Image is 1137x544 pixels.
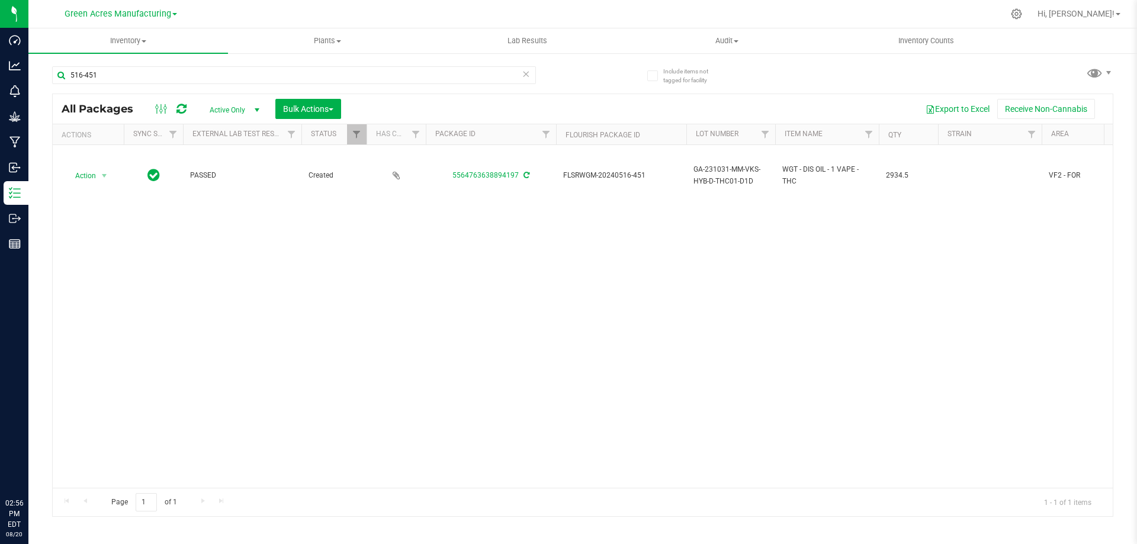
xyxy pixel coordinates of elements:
a: Inventory [28,28,228,53]
span: PASSED [190,170,294,181]
inline-svg: Manufacturing [9,136,21,148]
span: VF2 - FOR [1049,170,1123,181]
inline-svg: Monitoring [9,85,21,97]
span: Inventory [28,36,228,46]
a: Filter [859,124,879,144]
span: Lab Results [492,36,563,46]
inline-svg: Outbound [9,213,21,224]
button: Receive Non-Cannabis [997,99,1095,119]
a: Plants [228,28,428,53]
span: Hi, [PERSON_NAME]! [1038,9,1114,18]
a: Filter [163,124,183,144]
span: FLSRWGM-20240516-451 [563,170,679,181]
span: Clear [522,66,530,82]
p: 02:56 PM EDT [5,498,23,530]
a: Lab Results [428,28,627,53]
a: Lot Number [696,130,738,138]
span: 1 - 1 of 1 items [1035,493,1101,511]
span: GA-231031-MM-VKS-HYB-D-THC01-D1D [693,164,768,186]
span: Bulk Actions [283,104,333,114]
a: Item Name [785,130,823,138]
span: Audit [628,36,826,46]
inline-svg: Dashboard [9,34,21,46]
a: Flourish Package ID [566,131,640,139]
a: Qty [888,131,901,139]
span: Page of 1 [101,493,187,511]
a: 5564763638894197 [452,171,519,179]
span: Sync from Compliance System [522,171,529,179]
inline-svg: Inbound [9,162,21,173]
span: Created [309,170,359,181]
span: All Packages [62,102,145,115]
input: 1 [136,493,157,511]
button: Bulk Actions [275,99,341,119]
th: Has COA [367,124,426,145]
span: Inventory Counts [882,36,970,46]
input: Search Package ID, Item Name, SKU, Lot or Part Number... [52,66,536,84]
a: Filter [282,124,301,144]
a: Filter [347,124,367,144]
inline-svg: Inventory [9,187,21,199]
a: Audit [627,28,827,53]
a: External Lab Test Result [192,130,285,138]
a: Filter [756,124,775,144]
inline-svg: Grow [9,111,21,123]
span: 2934.5 [886,170,931,181]
a: Status [311,130,336,138]
span: Plants [229,36,427,46]
span: In Sync [147,167,160,184]
a: Filter [537,124,556,144]
button: Export to Excel [918,99,997,119]
iframe: Resource center [12,449,47,485]
span: Include items not tagged for facility [663,67,722,85]
a: Strain [947,130,972,138]
inline-svg: Reports [9,238,21,250]
p: 08/20 [5,530,23,539]
div: Actions [62,131,119,139]
a: Package ID [435,130,476,138]
span: Green Acres Manufacturing [65,9,171,19]
span: Action [65,168,97,184]
inline-svg: Analytics [9,60,21,72]
a: Filter [406,124,426,144]
a: Area [1051,130,1069,138]
span: select [97,168,112,184]
span: WGT - DIS OIL - 1 VAPE - THC [782,164,872,186]
a: Inventory Counts [827,28,1026,53]
div: Manage settings [1009,8,1024,20]
a: Filter [1022,124,1042,144]
a: Sync Status [133,130,179,138]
